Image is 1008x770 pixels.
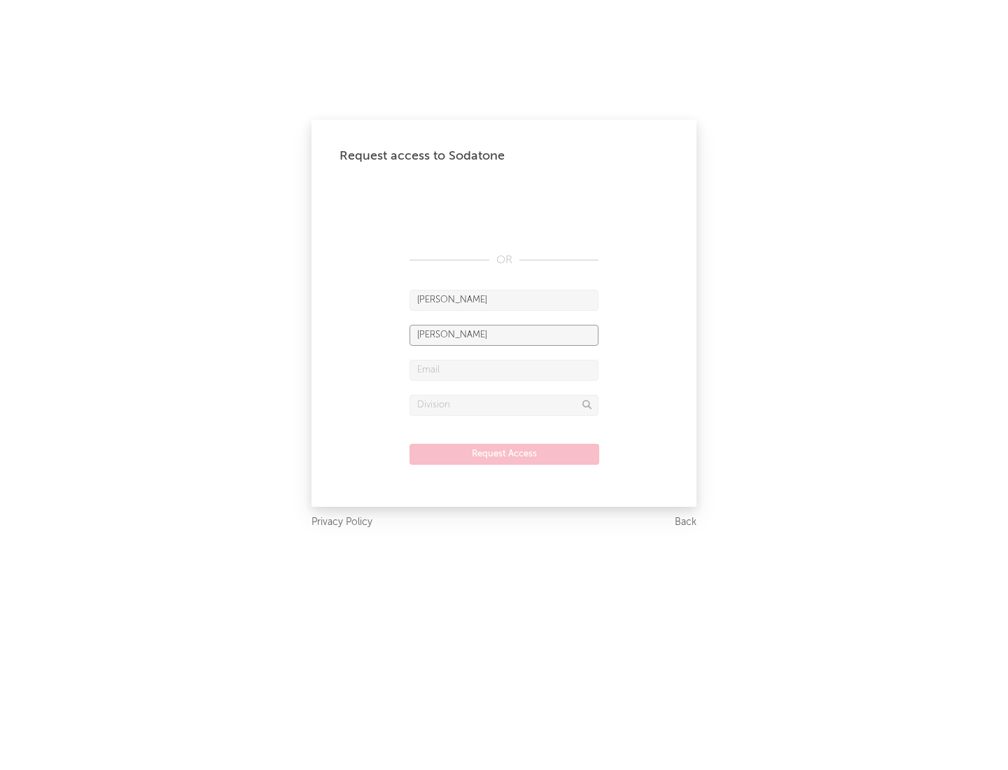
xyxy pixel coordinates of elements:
[409,360,598,381] input: Email
[409,395,598,416] input: Division
[339,148,668,164] div: Request access to Sodatone
[409,290,598,311] input: First Name
[409,252,598,269] div: OR
[409,325,598,346] input: Last Name
[409,444,599,465] button: Request Access
[311,514,372,531] a: Privacy Policy
[675,514,696,531] a: Back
